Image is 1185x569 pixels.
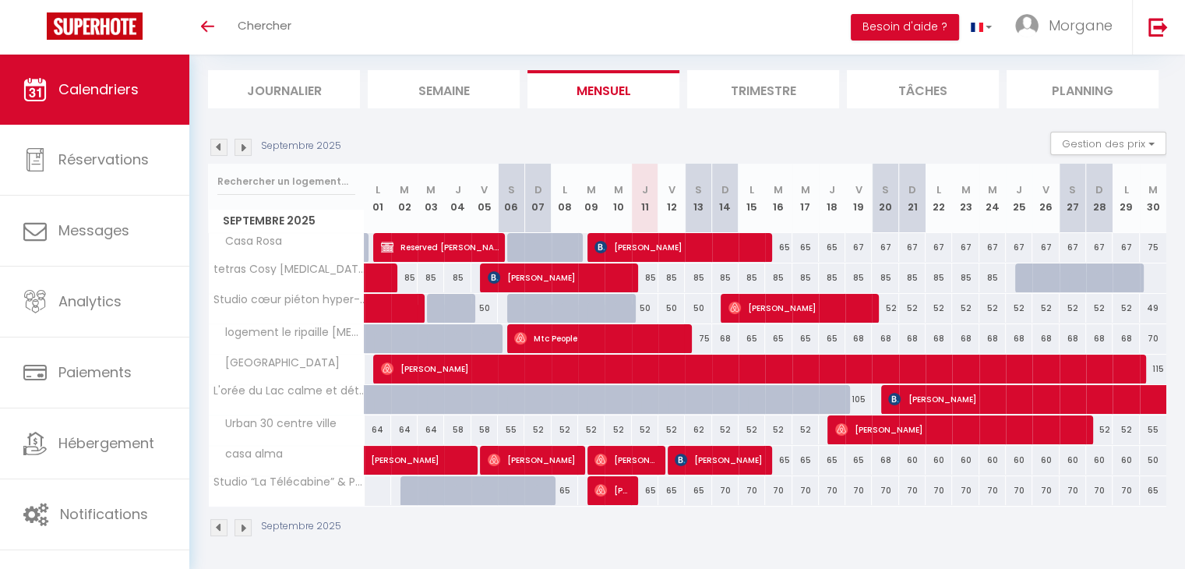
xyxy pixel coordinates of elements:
[979,446,1006,475] div: 60
[211,263,367,275] span: tetras Cosy [MEDICAL_DATA] spacieux bien situé hyper centre
[979,294,1006,323] div: 52
[211,476,367,488] span: Studio “La Télécabine” & Parking • 5 min du centre
[365,415,391,444] div: 64
[498,164,524,233] th: 06
[926,476,952,505] div: 70
[1060,164,1086,233] th: 27
[926,446,952,475] div: 60
[1140,164,1166,233] th: 30
[444,263,471,292] div: 85
[926,294,952,323] div: 52
[792,415,819,444] div: 52
[685,294,711,323] div: 50
[926,233,952,262] div: 67
[845,385,872,414] div: 105
[426,182,436,197] abbr: M
[979,233,1006,262] div: 67
[217,168,355,196] input: Rechercher un logement...
[368,70,520,108] li: Semaine
[872,164,898,233] th: 20
[835,415,1090,444] span: [PERSON_NAME]
[1086,476,1113,505] div: 70
[712,324,739,353] div: 68
[1007,70,1159,108] li: Planning
[1140,415,1166,444] div: 55
[642,182,648,197] abbr: J
[855,182,862,197] abbr: V
[872,446,898,475] div: 68
[926,263,952,292] div: 85
[847,70,999,108] li: Tâches
[1086,233,1113,262] div: 67
[765,446,792,475] div: 65
[819,233,845,262] div: 65
[552,415,578,444] div: 52
[952,324,979,353] div: 68
[471,294,498,323] div: 50
[749,182,754,197] abbr: L
[632,476,658,505] div: 65
[765,324,792,353] div: 65
[58,150,149,169] span: Réservations
[739,415,765,444] div: 52
[845,324,872,353] div: 68
[58,433,154,453] span: Hébergement
[488,263,633,292] span: [PERSON_NAME]
[444,415,471,444] div: 58
[899,233,926,262] div: 67
[381,354,1154,383] span: [PERSON_NAME]
[819,263,845,292] div: 85
[587,182,596,197] abbr: M
[1140,233,1166,262] div: 75
[552,164,578,233] th: 08
[12,6,59,53] button: Ouvrir le widget de chat LiveChat
[739,476,765,505] div: 70
[211,233,286,250] span: Casa Rosa
[1113,233,1139,262] div: 67
[801,182,810,197] abbr: M
[1148,182,1158,197] abbr: M
[1113,164,1139,233] th: 29
[658,164,685,233] th: 12
[391,415,418,444] div: 64
[908,182,916,197] abbr: D
[739,164,765,233] th: 15
[211,294,367,306] span: Studio cœur piéton hyper-centre
[418,415,444,444] div: 64
[471,415,498,444] div: 58
[605,415,631,444] div: 52
[211,385,367,397] span: L'orée du Lac calme et détente
[712,476,739,505] div: 70
[58,362,132,382] span: Paiements
[829,182,835,197] abbr: J
[765,415,792,444] div: 52
[1060,324,1086,353] div: 68
[899,164,926,233] th: 21
[1086,446,1113,475] div: 60
[712,164,739,233] th: 14
[552,476,578,505] div: 65
[899,476,926,505] div: 70
[819,324,845,353] div: 65
[1049,16,1113,35] span: Morgane
[605,164,631,233] th: 10
[851,14,959,41] button: Besoin d'aide ?
[765,476,792,505] div: 70
[1032,164,1059,233] th: 26
[765,164,792,233] th: 16
[1148,17,1168,37] img: logout
[594,232,767,262] span: [PERSON_NAME]
[936,182,941,197] abbr: L
[376,182,380,197] abbr: L
[578,164,605,233] th: 09
[1113,446,1139,475] div: 60
[1060,446,1086,475] div: 60
[391,164,418,233] th: 02
[1113,476,1139,505] div: 70
[58,292,122,311] span: Analytics
[872,294,898,323] div: 52
[481,182,488,197] abbr: V
[498,415,524,444] div: 55
[488,445,579,475] span: [PERSON_NAME]
[952,263,979,292] div: 85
